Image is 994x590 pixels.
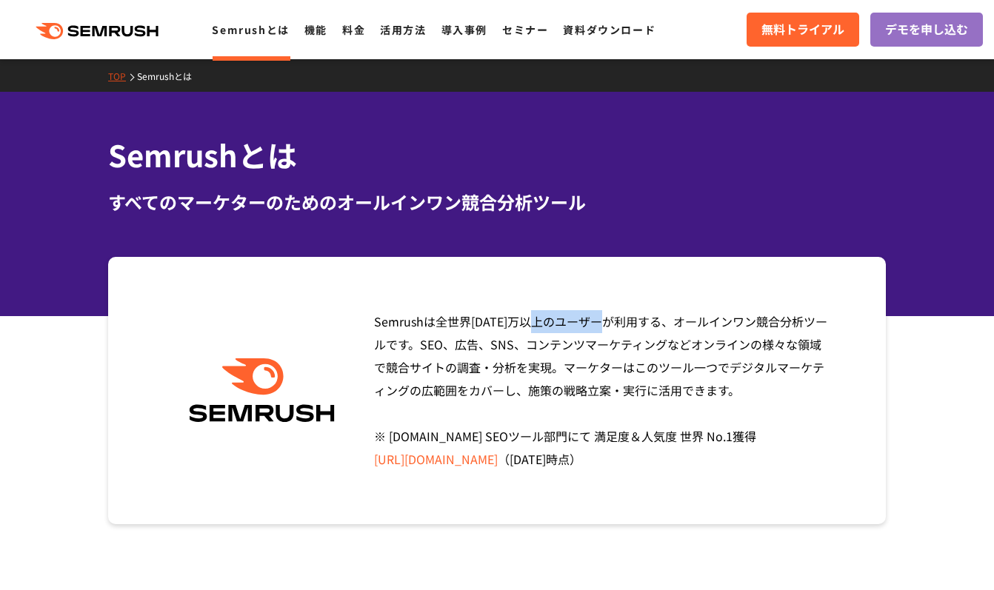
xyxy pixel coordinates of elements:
a: デモを申し込む [870,13,983,47]
a: 料金 [342,22,365,37]
a: TOP [108,70,137,82]
span: デモを申し込む [885,20,968,39]
a: [URL][DOMAIN_NAME] [374,450,498,468]
a: 機能 [304,22,327,37]
a: セミナー [502,22,548,37]
span: Semrushは全世界[DATE]万以上のユーザーが利用する、オールインワン競合分析ツールです。SEO、広告、SNS、コンテンツマーケティングなどオンラインの様々な領域で競合サイトの調査・分析を... [374,312,827,468]
a: 無料トライアル [747,13,859,47]
a: 資料ダウンロード [563,22,656,37]
span: 無料トライアル [761,20,844,39]
a: Semrushとは [212,22,289,37]
div: すべてのマーケターのためのオールインワン競合分析ツール [108,189,886,215]
a: 活用方法 [380,22,426,37]
a: Semrushとは [137,70,203,82]
h1: Semrushとは [108,133,886,177]
a: 導入事例 [441,22,487,37]
img: Semrush [181,358,342,423]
